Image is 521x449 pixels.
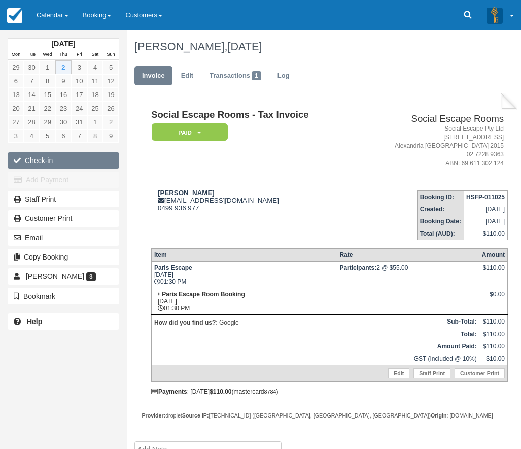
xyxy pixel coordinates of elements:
strong: Provider: [142,412,165,419]
span: 1 [252,71,261,80]
h1: [PERSON_NAME], [134,41,510,53]
td: $110.00 [479,340,508,352]
a: 29 [40,115,55,129]
th: Amount Paid: [337,340,479,352]
strong: Origin [431,412,446,419]
span: [PERSON_NAME] [26,272,84,280]
a: 27 [8,115,24,129]
th: Thu [55,49,71,60]
em: Paid [152,123,228,141]
strong: Participants [339,264,376,271]
a: 7 [24,74,40,88]
a: 30 [55,115,71,129]
a: 26 [103,102,119,115]
h1: Social Escape Rooms - Tax Invoice [151,110,356,120]
th: Item [151,248,337,261]
a: 2 [55,60,71,74]
td: [DATE] [464,203,508,215]
a: 9 [55,74,71,88]
button: Check-in [8,152,119,169]
a: 2 [103,115,119,129]
a: 4 [87,60,103,74]
td: [DATE] 01:30 PM [151,261,337,288]
td: $110.00 [464,228,508,240]
th: Created: [417,203,464,215]
p: : Google [154,317,334,328]
a: Edit [388,368,409,378]
div: droplet [TECHNICAL_ID] ([GEOGRAPHIC_DATA], [GEOGRAPHIC_DATA], [GEOGRAPHIC_DATA]) : [DOMAIN_NAME] [142,412,517,420]
strong: [PERSON_NAME] [158,189,215,197]
div: $110.00 [482,264,505,279]
a: Edit [173,66,201,86]
td: 2 @ $55.00 [337,261,479,288]
a: 23 [55,102,71,115]
a: 24 [72,102,87,115]
td: $110.00 [479,328,508,340]
strong: Paris Escape Room Booking [162,291,245,298]
th: Rate [337,248,479,261]
a: Invoice [134,66,172,86]
a: 29 [8,60,24,74]
a: 15 [40,88,55,102]
a: Paid [151,123,224,142]
th: Tue [24,49,40,60]
a: 5 [40,129,55,143]
a: 6 [55,129,71,143]
a: Customer Print [8,210,119,227]
a: Log [270,66,297,86]
a: 22 [40,102,55,115]
td: $10.00 [479,352,508,365]
button: Add Payment [8,172,119,188]
span: [DATE] [227,40,262,53]
a: Transactions1 [202,66,269,86]
strong: [DATE] [51,40,75,48]
th: Booking Date: [417,215,464,228]
a: 20 [8,102,24,115]
div: : [DATE] (mastercard ) [151,388,508,395]
button: Copy Booking [8,249,119,265]
th: Total: [337,328,479,340]
a: 1 [40,60,55,74]
a: Staff Print [413,368,450,378]
a: 21 [24,102,40,115]
th: Amount [479,248,508,261]
h2: Social Escape Rooms [360,114,504,124]
a: 3 [72,60,87,74]
a: Help [8,313,119,330]
a: 1 [87,115,103,129]
a: 14 [24,88,40,102]
a: Customer Print [455,368,505,378]
button: Bookmark [8,288,119,304]
button: Email [8,230,119,246]
a: 19 [103,88,119,102]
span: 3 [86,272,96,281]
a: 25 [87,102,103,115]
img: checkfront-main-nav-mini-logo.png [7,8,22,23]
address: Social Escape Pty Ltd [STREET_ADDRESS] Alexandria [GEOGRAPHIC_DATA] 2015 02 7228 9363 ABN: 69 611... [360,124,504,168]
th: Wed [40,49,55,60]
a: 28 [24,115,40,129]
img: A3 [487,7,503,23]
strong: Paris Escape [154,264,192,271]
th: Total (AUD): [417,228,464,240]
a: 31 [72,115,87,129]
strong: How did you find us? [154,319,216,326]
small: 8784 [264,389,276,395]
a: 11 [87,74,103,88]
a: 18 [87,88,103,102]
a: 12 [103,74,119,88]
a: 30 [24,60,40,74]
a: 10 [72,74,87,88]
a: 5 [103,60,119,74]
strong: $110.00 [210,388,231,395]
a: 7 [72,129,87,143]
a: 4 [24,129,40,143]
th: Booking ID: [417,190,464,203]
td: GST (Included @ 10%) [337,352,479,365]
strong: Payments [151,388,187,395]
a: 9 [103,129,119,143]
a: Staff Print [8,191,119,207]
a: 6 [8,74,24,88]
th: Fri [72,49,87,60]
strong: HSFP-011025 [466,194,505,201]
